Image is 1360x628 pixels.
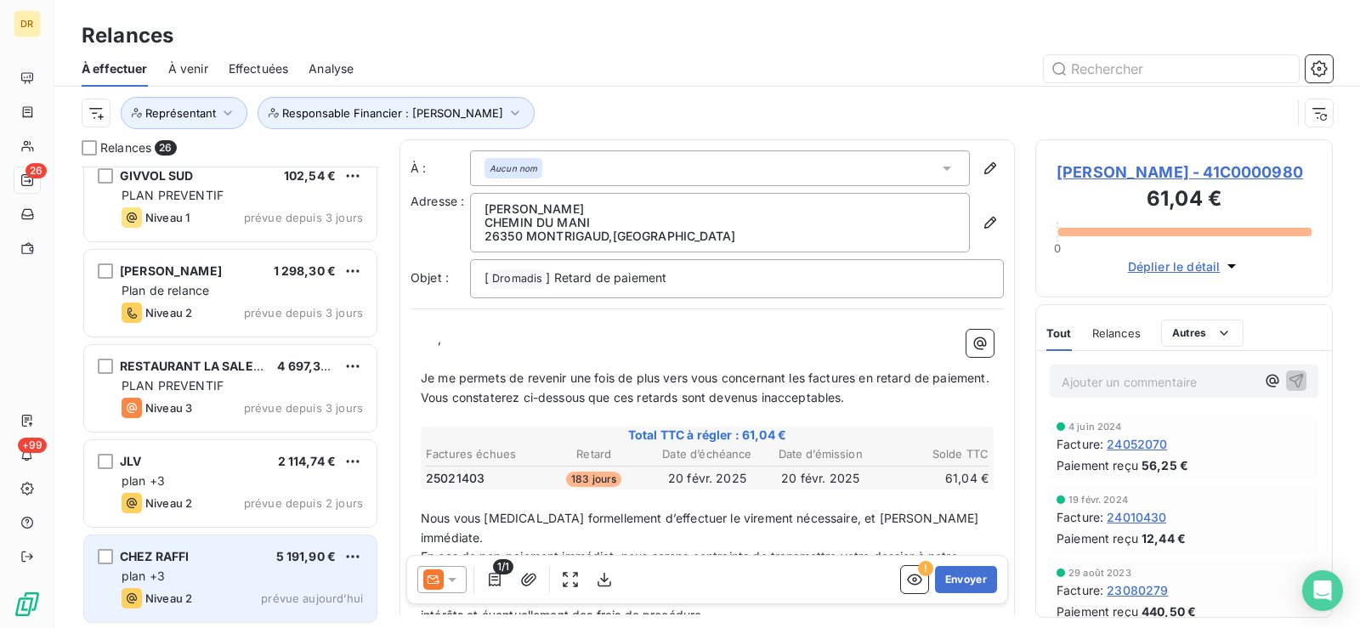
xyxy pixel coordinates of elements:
[145,591,192,605] span: Niveau 2
[484,202,955,216] p: [PERSON_NAME]
[411,160,470,177] label: À :
[438,331,441,346] span: ,
[229,60,289,77] span: Effectuées
[121,97,247,129] button: Représentant
[1057,161,1312,184] span: [PERSON_NAME] - 41C0000980
[82,20,173,51] h3: Relances
[484,270,489,285] span: [
[14,591,41,618] img: Logo LeanPay
[244,401,363,415] span: prévue depuis 3 jours
[122,569,165,583] span: plan +3
[1057,456,1138,474] span: Paiement reçu
[421,371,989,385] span: Je me permets de revenir une fois de plus vers vous concernant les factures en retard de paiement.
[122,473,165,488] span: plan +3
[1128,257,1221,275] span: Déplier le détail
[935,566,997,593] button: Envoyer
[277,359,340,373] span: 4 697,36 €
[490,269,545,289] span: Dromadis
[120,359,274,373] span: RESTAURANT LA SALEINE
[1068,495,1128,505] span: 19 févr. 2024
[258,97,535,129] button: Responsable Financier : [PERSON_NAME]
[484,216,955,229] p: CHEMIN DU MANI
[1142,603,1196,620] span: 440,50 €
[490,162,537,174] em: Aucun nom
[284,168,336,183] span: 102,54 €
[14,10,41,37] div: DR
[244,306,363,320] span: prévue depuis 3 jours
[493,559,513,574] span: 1/1
[1054,241,1061,255] span: 0
[261,591,363,605] span: prévue aujourd’hui
[484,229,955,243] p: 26350 MONTRIGAUD , [GEOGRAPHIC_DATA]
[651,469,762,488] td: 20 févr. 2025
[1044,55,1299,82] input: Rechercher
[100,139,151,156] span: Relances
[18,438,47,453] span: +99
[878,445,989,463] th: Solde TTC
[244,211,363,224] span: prévue depuis 3 jours
[1057,508,1103,526] span: Facture :
[309,60,354,77] span: Analyse
[411,194,464,208] span: Adresse :
[1068,568,1131,578] span: 29 août 2023
[120,549,190,563] span: CHEZ RAFFI
[1142,456,1188,474] span: 56,25 €
[145,401,192,415] span: Niveau 3
[145,106,216,120] span: Représentant
[1057,581,1103,599] span: Facture :
[244,496,363,510] span: prévue depuis 2 jours
[1057,529,1138,547] span: Paiement reçu
[1107,435,1167,453] span: 24052070
[1057,435,1103,453] span: Facture :
[421,511,983,545] span: Nous vous [MEDICAL_DATA] formellement d’effectuer le virement nécessaire, et [PERSON_NAME] immédi...
[1107,581,1168,599] span: 23080279
[122,188,224,202] span: PLAN PREVENTIF
[1057,603,1138,620] span: Paiement reçu
[145,306,192,320] span: Niveau 2
[282,106,503,120] span: Responsable Financier : [PERSON_NAME]
[425,445,536,463] th: Factures échues
[1107,508,1166,526] span: 24010430
[421,390,845,405] span: Vous constaterez ci-dessous que ces retards sont devenus inacceptables.
[765,445,876,463] th: Date d’émission
[411,270,449,285] span: Objet :
[120,454,141,468] span: JLV
[120,168,194,183] span: GIVVOL SUD
[1057,184,1312,218] h3: 61,04 €
[765,469,876,488] td: 20 févr. 2025
[1123,257,1246,276] button: Déplier le détail
[546,270,666,285] span: ] Retard de paiement
[274,263,337,278] span: 1 298,30 €
[426,470,484,487] span: 25021403
[1161,320,1244,347] button: Autres
[1046,326,1072,340] span: Tout
[651,445,762,463] th: Date d’échéance
[1302,570,1343,611] div: Open Intercom Messenger
[421,549,961,583] span: En cas de non-paiement immédiat, nous serons contraints de transmettre votre dossier à notre avoc...
[122,378,224,393] span: PLAN PREVENTIF
[82,167,379,628] div: grid
[145,211,190,224] span: Niveau 1
[1068,421,1122,432] span: 4 juin 2024
[14,167,40,194] a: 26
[82,60,148,77] span: À effectuer
[122,283,209,297] span: Plan de relance
[878,469,989,488] td: 61,04 €
[168,60,208,77] span: À venir
[276,549,337,563] span: 5 191,90 €
[1092,326,1141,340] span: Relances
[120,263,222,278] span: [PERSON_NAME]
[25,163,47,178] span: 26
[1142,529,1186,547] span: 12,44 €
[566,472,621,487] span: 183 jours
[423,427,991,444] span: Total TTC à régler : 61,04 €
[538,445,649,463] th: Retard
[155,140,176,156] span: 26
[145,496,192,510] span: Niveau 2
[278,454,337,468] span: 2 114,74 €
